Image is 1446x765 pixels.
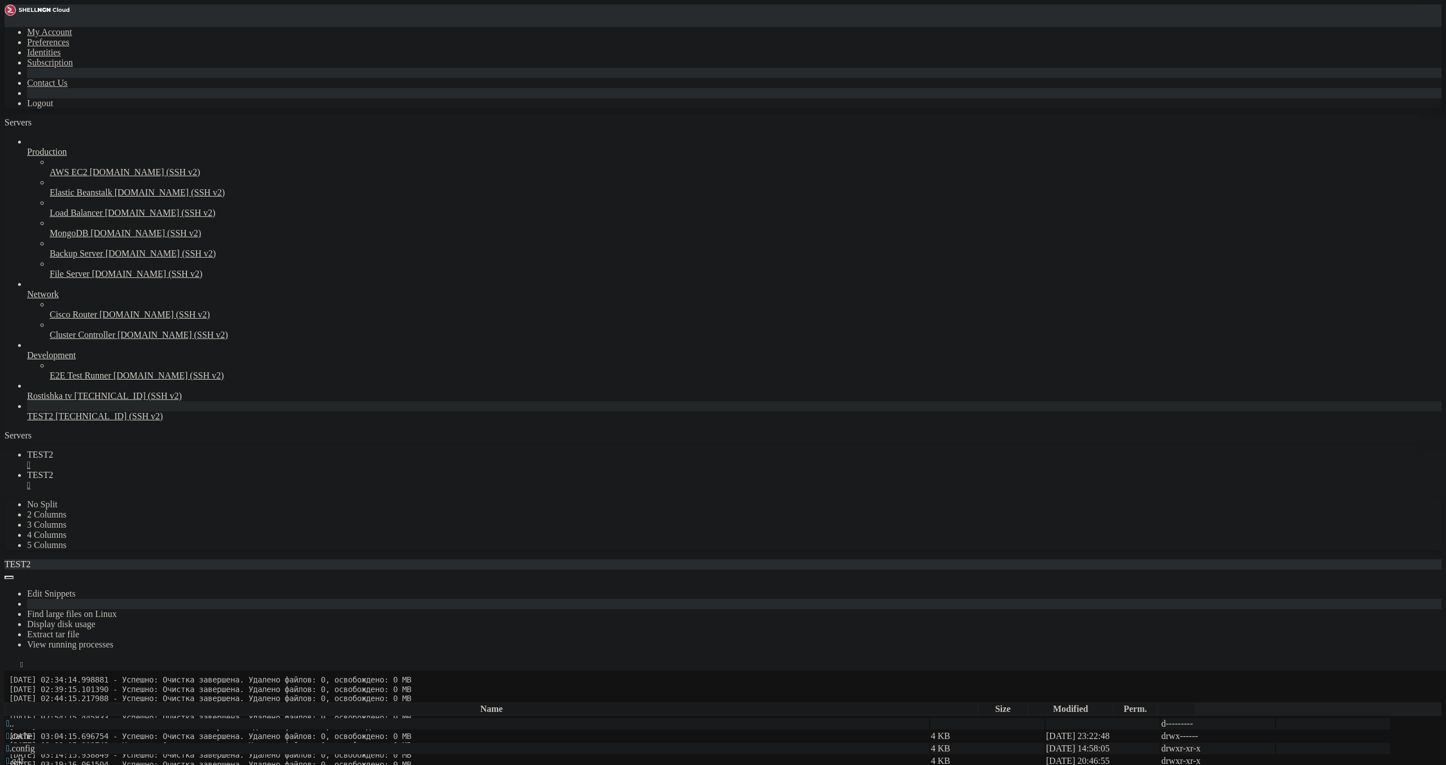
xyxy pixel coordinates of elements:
span: [DOMAIN_NAME] (SSH v2) [90,228,201,238]
span: Load Balancer [50,208,103,218]
span: [DATE] 03:59:18.629563 - Успешно: Очистка завершена. Удалено файлов: 0, освобождено: 0 MB [5,164,407,173]
span: [DATE] 03:34:18.006277 - Успешно: Очистка завершена. Удалено файлов: 0, освобождено: 0 MB [5,118,407,127]
span: [DATE] 04:29:19.330631 - Успешно: Очистка завершена. Удалено файлов: 0, освобождено: 0 MB [5,220,407,229]
span: AWS EC2 [50,167,88,177]
th: Perm.: activate to sort column ascending [1114,703,1157,715]
a: E2E Test Runner [DOMAIN_NAME] (SSH v2) [50,371,1441,381]
span: [DATE] 06:54:24.216892 - Успешно: Очистка завершена. Удалено файлов: 0, освобождено: 0 MB [5,493,407,502]
span: [DATE] 03:39:18.119301 - Успешно: Очистка завершена. Удалено файлов: 0, освобождено: 0 MB [5,127,407,136]
span: [DATE] 07:04:24.487234 - Успешно: Очистка завершена. Удалено файлов: 0, освобождено: 0 MB [5,512,407,521]
button:  [16,659,28,671]
span: Servers [5,118,32,127]
span:  [6,744,10,753]
span: [DATE] 03:49:18.381740 - Успешно: Очистка завершена. Удалено файлов: 0, освобождено: 0 MB [5,145,407,154]
x-row: KeyboardInterrupt [5,634,1298,644]
span: [DATE] 05:14:21.643327 - Успешно: Очистка завершена. Удалено файлов: 0, освобождено: 0 MB [5,305,407,314]
a: Elastic Beanstalk [DOMAIN_NAME] (SSH v2) [50,188,1441,198]
span: .config [6,744,35,753]
span: TEST2 [27,450,53,459]
span:  [6,731,10,741]
li: Cluster Controller [DOMAIN_NAME] (SSH v2) [50,320,1441,340]
span: [DATE] 07:14:24.783402 - Успешно: Очистка завершена. Удалено файлов: 0, освобождено: 0 MB [5,531,407,540]
span: [DATE] 06:39:23.842207 - Успешно: Очистка завершена. Удалено файлов: 0, освобождено: 0 MB [5,465,407,474]
span: [DATE] 03:44:18.218249 - Успешно: Очистка завершена. Удалено файлов: 0, освобождено: 0 MB [5,136,407,145]
td: 4 KB [930,731,1044,742]
span: [DATE] 06:19:23.379958 - Успешно: Очистка завершена. Удалено файлов: 0, освобождено: 0 MB [5,427,407,436]
span: [DATE] 03:14:15.938849 - Успешно: Очистка завершена. Удалено файлов: 0, освобождено: 0 MB [5,80,407,89]
a: Cisco Router [DOMAIN_NAME] (SSH v2) [50,310,1441,320]
li: Rostishka tv [TECHNICAL_ID] (SSH v2) [27,381,1441,401]
span:  [6,719,10,728]
span: [DOMAIN_NAME] (SSH v2) [106,249,216,258]
span: [DATE] 05:59:22.773269 - Успешно: Очистка завершена. Удалено файлов: 0, освобождено: 0 MB [5,390,407,399]
span: [DATE] 07:34:25.201826 - Успешно: Очистка завершена. Удалено файлов: 41, освобождено: 133.63 MB [5,568,434,577]
a: View running processes [27,640,114,649]
a: Network [27,289,1441,299]
span: [DATE] 06:14:23.286427 - Успешно: Очистка завершена. Удалено файлов: 0, освобождено: 0 MB [5,418,407,427]
span: [DATE] 05:34:22.134084 - Успешно: Очистка завершена. Удалено файлов: 0, освобождено: 0 MB [5,343,407,352]
span: [DATE] 04:19:19.094808 - Успешно: Очистка завершена. Удалено файлов: 0, освобождено: 0 MB [5,202,407,211]
a: 3 Columns [27,520,67,529]
span: Cluster Controller [50,330,115,340]
td: [DATE] 14:58:05 [1046,743,1160,754]
span: [DATE] 02:44:15.217988 - Успешно: Очистка завершена. Удалено файлов: 0, освобождено: 0 MB [5,23,407,32]
a: Edit Snippets [27,589,76,598]
span: [DATE] 04:44:19.653375 - Успешно: Очистка завершена. Удалено файлов: 0, освобождено: 0 MB [5,249,407,258]
a: Identities [27,47,61,57]
a: My Account [27,27,72,37]
x-row: time.sleep(300) [5,624,1298,634]
span: [DATE] 04:34:19.430847 - Успешно: Очистка завершена. Удалено файлов: 0, освобождено: 0 MB [5,230,407,239]
li: Load Balancer [DOMAIN_NAME] (SSH v2) [50,198,1441,218]
a:  [27,480,1441,490]
td: d--------- [1161,718,1275,729]
x-row: File "/root/clean_cache_edem.py", line 25, in <module> [5,615,1298,625]
a: TEST2 [27,470,1441,490]
span: [DATE] 07:29:25.095154 - Успешно: Очистка завершена. Удалено файлов: 17, освобождено: 42.87 MB [5,559,429,568]
a: Development [27,350,1441,360]
a: MongoDB [DOMAIN_NAME] (SSH v2) [50,228,1441,238]
a: Subscription [27,58,73,67]
span: [DATE] 05:09:21.537376 - Успешно: Очистка завершена. Удалено файлов: 0, освобождено: 0 MB [5,295,407,305]
span: [DATE] 04:14:18.994665 - Успешно: Очистка завершена. Удалено файлов: 0, освобождено: 0 MB [5,193,407,202]
td: drwx------ [1161,731,1275,742]
span: [DOMAIN_NAME] (SSH v2) [99,310,210,319]
span: MongoDB [50,228,88,238]
li: TEST2 [TECHNICAL_ID] (SSH v2) [27,401,1441,421]
a: Production [27,147,1441,157]
a: 2 Columns [27,510,67,519]
span: [DATE] 04:59:21.233147 - Успешно: Очистка завершена. Удалено файлов: 0, освобождено: 0 MB [5,277,407,286]
a: Backup Server [DOMAIN_NAME] (SSH v2) [50,249,1441,259]
a: 4 Columns [27,530,67,540]
span: [DATE] 04:09:18.868918 - Успешно: Очистка завершена. Удалено файлов: 0, освобождено: 0 MB [5,183,407,192]
a: TEST2 [TECHNICAL_ID] (SSH v2) [27,411,1441,421]
span: TEST2 [27,470,53,480]
span: [DATE] 02:34:14.998881 - Успешно: Очистка завершена. Удалено файлов: 0, освобождено: 0 MB [5,5,407,14]
span: [DATE] 04:04:18.738323 - Успешно: Очистка завершена. Удалено файлов: 0, освобождено: 0 MB [5,173,407,182]
span: [DATE] 06:09:23.119433 - Успешно: Очистка завершена. Удалено файлов: 0, освобождено: 0 MB [5,408,407,418]
span: Backup Server [50,249,103,258]
span: [DATE] 07:09:24.676072 - Успешно: Очистка завершена. Удалено файлов: 0, освобождено: 0 MB [5,521,407,530]
span: [DATE] 02:49:15.334135 - Успешно: Очистка завершена. Удалено файлов: 0, освобождено: 0 MB [5,33,407,42]
span: [TECHNICAL_ID] (SSH v2) [75,391,182,401]
span: .. [6,719,14,728]
td: 4 KB [930,743,1044,754]
span: [DATE] 05:04:21.363878 - Успешно: Очистка завершена. Удалено файлов: 0, освобождено: 0 MB [5,286,407,295]
span: [DATE] 03:19:16.061504 - Успешно: Очистка завершена. Удалено файлов: 0, освобождено: 0 MB [5,89,407,98]
div: (0, 72) [5,681,9,690]
span: .cache [6,731,32,741]
span: [DATE] 07:24:24.989305 - Успешно: Очистка завершена. Удалено файлов: 0, освобождено: 0 MB [5,549,407,558]
a: Display disk usage [27,619,95,629]
a: No Split [27,499,58,509]
span: [DATE] 05:24:21.902869 - Успешно: Очистка завершена. Удалено файлов: 0, освобождено: 0 MB [5,324,407,333]
th: Size: activate to sort column ascending [978,703,1027,715]
span: TEST2 [5,559,31,569]
span: [DATE] 05:29:22.012964 - Успешно: Очистка завершена. Удалено файлов: 0, освобождено: 0 MB [5,333,407,342]
span: [DATE] 03:09:15.813743 - Успешно: Очистка завершена. Удалено файлов: 0, освобождено: 0 MB [5,70,407,79]
li: E2E Test Runner [DOMAIN_NAME] (SSH v2) [50,360,1441,381]
div:  [20,660,23,669]
div: Servers [5,431,1441,441]
span: [DATE] 03:24:16.179077 - Успешно: Очистка завершена. Удалено файлов: 0, освобождено: 0 MB [5,98,407,107]
li: Elastic Beanstalk [DOMAIN_NAME] (SSH v2) [50,177,1441,198]
a: Find large files on Linux [27,609,117,619]
li: MongoDB [DOMAIN_NAME] (SSH v2) [50,218,1441,238]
